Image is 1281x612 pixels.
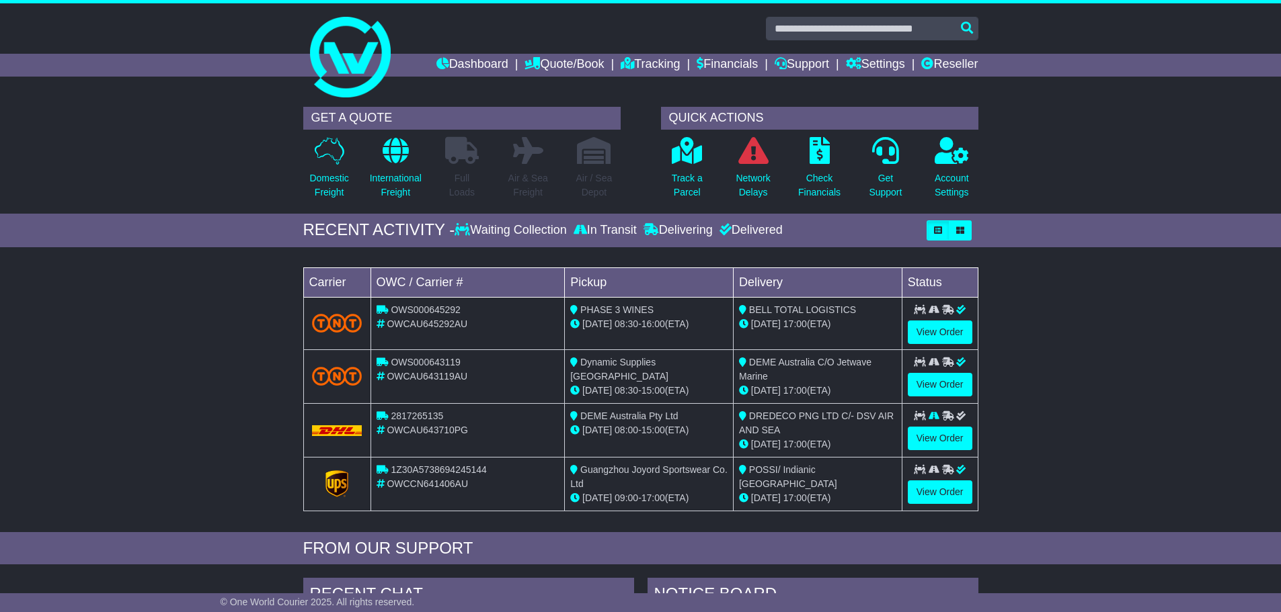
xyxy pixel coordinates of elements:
[570,317,728,331] div: - (ETA)
[303,220,455,240] div: RECENT ACTIVITY -
[582,318,612,329] span: [DATE]
[391,304,461,315] span: OWS000645292
[309,136,349,207] a: DomesticFreight
[783,385,807,396] span: 17:00
[908,427,972,450] a: View Order
[783,439,807,449] span: 17:00
[908,373,972,396] a: View Order
[576,171,613,200] p: Air / Sea Depot
[391,410,443,421] span: 2817265135
[642,425,665,435] span: 15:00
[387,318,467,329] span: OWCAU645292AU
[369,136,422,207] a: InternationalFreight
[570,357,668,382] span: Dynamic Supplies [GEOGRAPHIC_DATA]
[312,367,362,385] img: TNT_Domestic.png
[642,492,665,503] span: 17:00
[508,171,548,200] p: Air & Sea Freight
[751,492,781,503] span: [DATE]
[565,267,734,297] td: Pickup
[739,317,896,331] div: (ETA)
[672,171,703,200] p: Track a Parcel
[221,597,415,607] span: © One World Courier 2025. All rights reserved.
[739,357,871,382] span: DEME Australia C/O Jetwave Marine
[391,464,486,475] span: 1Z30A5738694245144
[671,136,703,207] a: Track aParcel
[798,136,841,207] a: CheckFinancials
[798,171,841,200] p: Check Financials
[436,54,508,77] a: Dashboard
[739,491,896,505] div: (ETA)
[387,371,467,382] span: OWCAU643119AU
[716,223,783,238] div: Delivered
[391,357,461,367] span: OWS000643119
[615,318,638,329] span: 08:30
[615,385,638,396] span: 08:30
[615,492,638,503] span: 09:00
[455,223,570,238] div: Waiting Collection
[733,267,902,297] td: Delivery
[739,464,837,489] span: POSSI/ Indianic [GEOGRAPHIC_DATA]
[580,410,678,421] span: DEME Australia Pty Ltd
[751,439,781,449] span: [DATE]
[570,423,728,437] div: - (ETA)
[325,470,348,497] img: GetCarrierServiceLogo
[371,267,565,297] td: OWC / Carrier #
[697,54,758,77] a: Financials
[935,171,969,200] p: Account Settings
[312,314,362,332] img: TNT_Domestic.png
[525,54,604,77] a: Quote/Book
[642,385,665,396] span: 15:00
[582,385,612,396] span: [DATE]
[582,425,612,435] span: [DATE]
[751,318,781,329] span: [DATE]
[309,171,348,200] p: Domestic Freight
[570,464,728,489] span: Guangzhou Joyord Sportswear Co. Ltd
[640,223,716,238] div: Delivering
[775,54,829,77] a: Support
[303,539,978,558] div: FROM OUR SUPPORT
[661,107,978,130] div: QUICK ACTIONS
[570,491,728,505] div: - (ETA)
[908,320,972,344] a: View Order
[739,410,894,435] span: DREDECO PNG LTD C/- DSV AIR AND SEA
[312,425,362,436] img: DHL.png
[783,492,807,503] span: 17:00
[934,136,970,207] a: AccountSettings
[582,492,612,503] span: [DATE]
[735,136,771,207] a: NetworkDelays
[570,223,640,238] div: In Transit
[751,385,781,396] span: [DATE]
[580,304,654,315] span: PHASE 3 WINES
[615,425,638,435] span: 08:00
[303,267,371,297] td: Carrier
[303,107,621,130] div: GET A QUOTE
[570,384,728,398] div: - (ETA)
[902,267,978,297] td: Status
[621,54,680,77] a: Tracking
[642,318,665,329] span: 16:00
[370,171,422,200] p: International Freight
[868,136,902,207] a: GetSupport
[387,425,468,435] span: OWCAU643710PG
[783,318,807,329] span: 17:00
[387,478,468,489] span: OWCCN641406AU
[749,304,856,315] span: BELL TOTAL LOGISTICS
[739,384,896,398] div: (ETA)
[736,171,770,200] p: Network Delays
[869,171,902,200] p: Get Support
[921,54,978,77] a: Reseller
[846,54,905,77] a: Settings
[739,437,896,451] div: (ETA)
[445,171,479,200] p: Full Loads
[908,480,972,504] a: View Order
